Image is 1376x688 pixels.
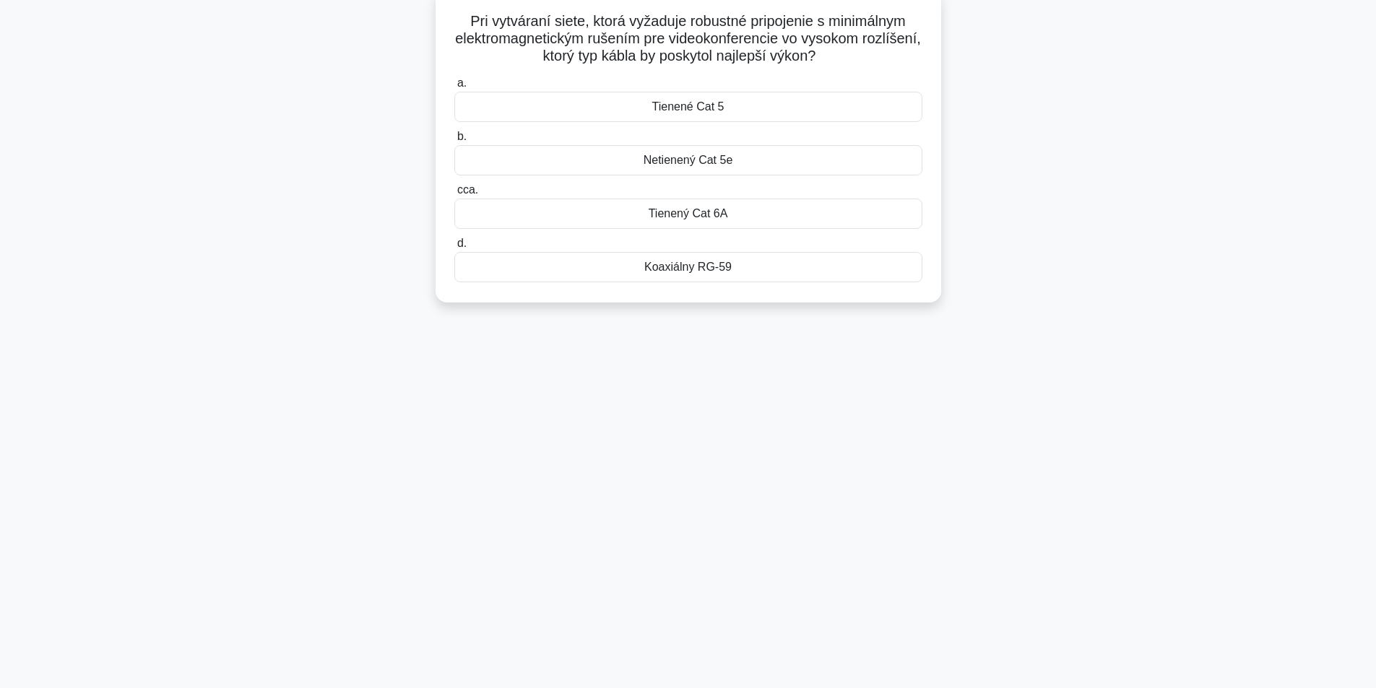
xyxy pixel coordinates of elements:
[457,77,467,89] font: a.
[457,183,478,196] font: cca.
[455,13,921,64] font: Pri vytváraní siete, ktorá vyžaduje robustné pripojenie s minimálnym elektromagnetickým rušením p...
[644,261,732,273] font: Koaxiálny RG-59
[652,100,724,113] font: Tienené Cat 5
[457,130,467,142] font: b.
[649,207,728,219] font: Tienený Cat 6A
[644,154,733,166] font: Netienený Cat 5e
[457,237,467,249] font: d.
